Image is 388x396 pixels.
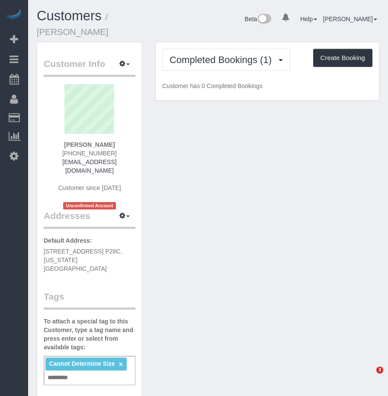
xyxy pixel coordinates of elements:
[245,16,272,22] a: Beta
[44,290,135,310] legend: Tags
[64,141,115,148] strong: [PERSON_NAME]
[58,184,121,191] span: Customer since [DATE]
[62,150,117,157] span: [PHONE_NUMBER]
[170,54,276,65] span: Completed Bookings (1)
[49,360,115,367] span: Cannot Determine Size
[62,158,116,174] a: [EMAIL_ADDRESS][DOMAIN_NAME]
[37,8,102,23] a: Customers
[44,317,135,352] label: To attach a special tag to this Customer, type a tag name and press enter or select from availabl...
[300,16,317,22] a: Help
[162,49,290,71] button: Completed Bookings (1)
[323,16,377,22] a: [PERSON_NAME]
[5,9,22,21] img: Automaid Logo
[44,236,92,245] label: Default Address:
[359,367,379,387] iframe: Intercom live chat
[313,49,372,67] button: Create Booking
[44,248,122,272] span: [STREET_ADDRESS] P28C, [US_STATE][GEOGRAPHIC_DATA]
[44,57,135,77] legend: Customer Info
[63,202,116,209] span: Unconfirmed Account
[119,361,123,368] a: ×
[376,367,383,374] span: 3
[162,82,372,90] p: Customer has 0 Completed Bookings
[257,14,271,25] img: New interface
